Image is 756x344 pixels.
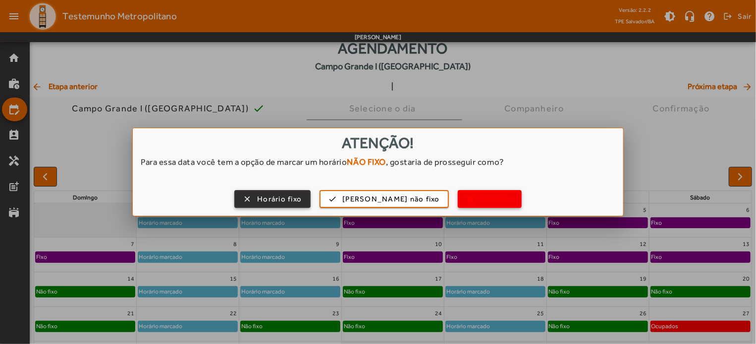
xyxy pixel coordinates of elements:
button: [PERSON_NAME] não fixo [320,190,449,208]
strong: NÃO FIXO [347,157,386,167]
span: Cancelar [481,194,513,205]
span: [PERSON_NAME] não fixo [342,194,440,205]
button: Horário fixo [234,190,311,208]
span: Horário fixo [257,194,302,205]
button: Cancelar [458,190,522,208]
div: Para essa data você tem a opção de marcar um horário , gostaria de prosseguir como? [133,156,623,178]
span: Atenção! [342,134,414,151]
